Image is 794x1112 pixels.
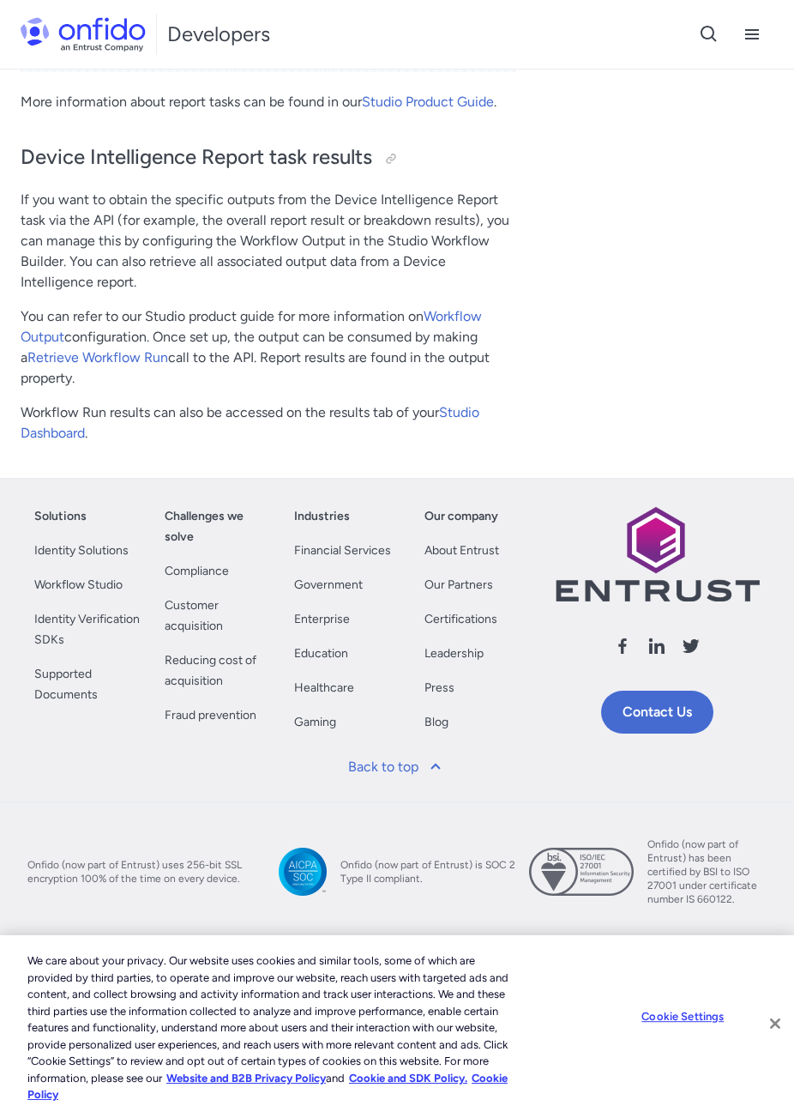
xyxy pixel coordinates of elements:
div: We care about your privacy. Our website uses cookies and similar tools, some of which are provide... [27,952,519,1103]
a: Reducing cost of acquisition [165,650,274,692]
a: Supported Documents [34,664,144,705]
button: Open navigation menu button [731,13,773,56]
a: Contact Us [601,691,713,734]
a: Compliance [165,561,229,582]
svg: Follow us X (Twitter) [681,636,701,656]
a: Government [294,575,363,595]
button: Open search button [688,13,731,56]
a: Identity Verification SDKs [34,609,144,650]
a: Blog [424,712,448,733]
a: Workflow Studio [34,575,123,595]
span: Onfido (now part of Entrust) has been certified by BSI to ISO 27001 under certificate number IS 6... [647,837,767,906]
a: Back to top [338,746,456,788]
a: Studio Product Guide [362,94,494,110]
a: Solutions [34,506,87,527]
span: Onfido (now part of Entrust) uses 256-bit SSL encryption 100% of the time on every device. [27,858,250,885]
a: Identity Solutions [34,541,129,561]
img: Entrust logo [554,506,760,601]
img: Onfido Logo [21,17,146,51]
a: Customer acquisition [165,595,274,637]
p: More information about report tasks can be found in our . [21,92,516,112]
a: More information about our cookie policy., opens in a new tab [166,1072,326,1085]
a: Our Partners [424,575,493,595]
a: Industries [294,506,350,527]
p: If you want to obtain the specific outputs from the Device Intelligence Report task via the API (... [21,190,516,293]
a: Leadership [424,644,484,664]
span: Onfido (now part of Entrust) is SOC 2 Type II compliant. [340,858,516,885]
a: Press [424,678,454,698]
h1: Developers [167,21,270,48]
svg: Open search button [699,24,719,45]
a: Education [294,644,348,664]
a: Certifications [424,609,497,630]
a: Our company [424,506,498,527]
a: Follow us facebook [612,636,633,663]
button: Close [756,1005,794,1042]
img: SOC 2 Type II compliant [279,848,327,896]
button: Cookie Settings [629,1000,737,1034]
a: Follow us linkedin [647,636,667,663]
a: Fraud prevention [165,705,256,726]
a: Gaming [294,712,336,733]
h2: Device Intelligence Report task results [21,143,516,172]
a: Enterprise [294,609,350,630]
svg: Open navigation menu button [742,24,762,45]
a: Financial Services [294,541,391,561]
a: About Entrust [424,541,499,561]
a: Follow us X (Twitter) [681,636,701,663]
a: Cookie and SDK Policy. [349,1072,467,1085]
a: Retrieve Workflow Run [27,349,168,366]
img: ISO 27001 certified [529,848,634,896]
svg: Follow us facebook [612,636,633,656]
svg: Follow us linkedin [647,636,667,656]
p: You can refer to our Studio product guide for more information on configuration. Once set up, the... [21,306,516,389]
p: Workflow Run results can also be accessed on the results tab of your . [21,402,516,444]
a: Challenges we solve [165,506,274,547]
a: Healthcare [294,678,354,698]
